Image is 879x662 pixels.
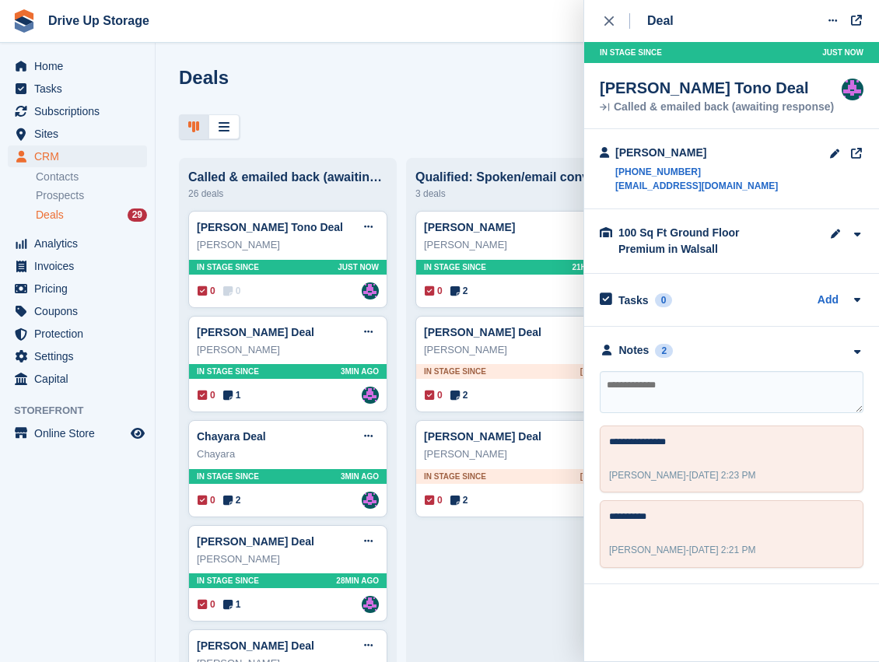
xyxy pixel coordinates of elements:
[34,300,128,322] span: Coupons
[197,575,259,587] span: In stage since
[128,208,147,222] div: 29
[450,388,468,402] span: 2
[34,55,128,77] span: Home
[12,9,36,33] img: stora-icon-8386f47178a22dfd0bd8f6a31ec36ba5ce8667c1dd55bd0f319d3a0aa187defe.svg
[8,422,147,444] a: menu
[341,366,379,377] span: 3MIN AGO
[600,79,834,97] div: [PERSON_NAME] Tono Deal
[223,597,241,611] span: 1
[362,387,379,404] img: Andy
[415,184,615,203] div: 3 deals
[609,470,686,481] span: [PERSON_NAME]
[34,422,128,444] span: Online Store
[42,8,156,33] a: Drive Up Storage
[8,345,147,367] a: menu
[609,545,686,555] span: [PERSON_NAME]
[8,278,147,299] a: menu
[615,179,778,193] a: [EMAIL_ADDRESS][DOMAIN_NAME]
[8,55,147,77] a: menu
[34,345,128,367] span: Settings
[34,368,128,390] span: Capital
[424,447,606,462] div: [PERSON_NAME]
[34,123,128,145] span: Sites
[618,225,774,257] div: 100 Sq Ft Ground Floor Premium in Walsall
[197,639,314,652] a: [PERSON_NAME] Deal
[8,300,147,322] a: menu
[842,79,863,100] a: Andy
[188,170,387,184] div: Called & emailed back (awaiting response)
[197,326,314,338] a: [PERSON_NAME] Deal
[822,47,863,58] span: Just now
[362,282,379,299] a: Andy
[197,430,266,443] a: Chayara Deal
[197,221,343,233] a: [PERSON_NAME] Tono Deal
[424,237,606,253] div: [PERSON_NAME]
[8,323,147,345] a: menu
[425,388,443,402] span: 0
[8,123,147,145] a: menu
[424,471,486,482] span: In stage since
[609,468,756,482] div: -
[34,278,128,299] span: Pricing
[618,293,649,307] h2: Tasks
[689,545,756,555] span: [DATE] 2:21 PM
[36,207,147,223] a: Deals 29
[689,470,756,481] span: [DATE] 2:23 PM
[424,221,515,233] a: [PERSON_NAME]
[36,187,147,204] a: Prospects
[424,326,541,338] a: [PERSON_NAME] Deal
[36,208,64,222] span: Deals
[655,293,673,307] div: 0
[425,493,443,507] span: 0
[424,430,541,443] a: [PERSON_NAME] Deal
[600,102,834,113] div: Called & emailed back (awaiting response)
[450,493,468,507] span: 2
[34,78,128,100] span: Tasks
[179,67,229,88] h1: Deals
[818,292,839,310] a: Add
[341,471,379,482] span: 3MIN AGO
[36,188,84,203] span: Prospects
[223,388,241,402] span: 1
[600,47,662,58] span: In stage since
[34,145,128,167] span: CRM
[425,284,443,298] span: 0
[580,471,606,482] span: [DATE]
[198,493,215,507] span: 0
[615,145,778,161] div: [PERSON_NAME]
[14,403,155,419] span: Storefront
[223,493,241,507] span: 2
[362,596,379,613] img: Andy
[34,233,128,254] span: Analytics
[424,261,486,273] span: In stage since
[580,366,606,377] span: [DATE]
[8,100,147,122] a: menu
[34,100,128,122] span: Subscriptions
[8,233,147,254] a: menu
[198,388,215,402] span: 0
[198,597,215,611] span: 0
[609,543,756,557] div: -
[8,255,147,277] a: menu
[619,342,650,359] div: Notes
[188,184,387,203] div: 26 deals
[424,366,486,377] span: In stage since
[572,261,606,273] span: 21H AGO
[655,344,673,358] div: 2
[197,366,259,377] span: In stage since
[8,368,147,390] a: menu
[336,575,379,587] span: 28MIN AGO
[197,261,259,273] span: In stage since
[197,552,379,567] div: [PERSON_NAME]
[8,145,147,167] a: menu
[197,535,314,548] a: [PERSON_NAME] Deal
[415,170,615,184] div: Qualified: Spoken/email conversation with them
[450,284,468,298] span: 2
[197,237,379,253] div: [PERSON_NAME]
[197,471,259,482] span: In stage since
[36,170,147,184] a: Contacts
[362,492,379,509] img: Andy
[198,284,215,298] span: 0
